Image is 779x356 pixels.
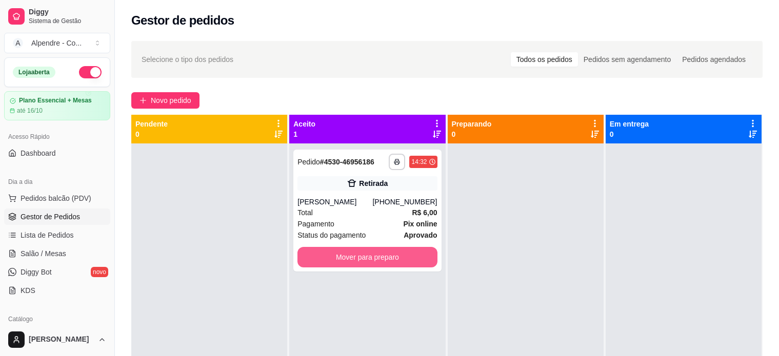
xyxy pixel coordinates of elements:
[29,17,106,25] span: Sistema de Gestão
[511,52,578,67] div: Todos os pedidos
[297,229,366,241] span: Status do pagamento
[359,178,388,189] div: Retirada
[452,129,492,139] p: 0
[29,335,94,344] span: [PERSON_NAME]
[610,119,649,129] p: Em entrega
[4,208,110,225] a: Gestor de Pedidos
[4,282,110,299] a: KDS
[320,158,374,166] strong: # 4530-46956186
[4,129,110,145] div: Acesso Rápido
[404,231,437,239] strong: aprovado
[293,119,315,129] p: Aceito
[452,119,492,129] p: Preparando
[676,52,751,67] div: Pedidos agendados
[4,264,110,280] a: Diggy Botnovo
[297,197,372,207] div: [PERSON_NAME]
[21,230,74,240] span: Lista de Pedidos
[19,97,92,104] article: Plano Essencial + Mesas
[4,190,110,206] button: Pedidos balcão (PDV)
[142,54,233,65] span: Selecione o tipo dos pedidos
[412,208,437,217] strong: R$ 6,00
[372,197,437,207] div: [PHONE_NUMBER]
[17,107,43,115] article: até 16/10
[297,207,313,218] span: Total
[21,212,80,222] span: Gestor de Pedidos
[21,285,35,296] span: KDS
[21,193,91,203] span: Pedidos balcão (PDV)
[403,220,437,228] strong: Pix online
[4,227,110,243] a: Lista de Pedidos
[4,145,110,161] a: Dashboard
[31,38,82,48] div: Alpendre - Co ...
[297,247,437,267] button: Mover para preparo
[578,52,676,67] div: Pedidos sem agendamento
[4,174,110,190] div: Dia a dia
[21,148,56,158] span: Dashboard
[4,91,110,120] a: Plano Essencial + Mesasaté 16/10
[4,4,110,29] a: DiggySistema de Gestão
[293,129,315,139] p: 1
[13,38,23,48] span: A
[135,129,168,139] p: 0
[131,92,199,109] button: Novo pedido
[135,119,168,129] p: Pendente
[131,12,234,29] h2: Gestor de pedidos
[4,311,110,327] div: Catálogo
[151,95,191,106] span: Novo pedido
[610,129,649,139] p: 0
[297,158,320,166] span: Pedido
[297,218,334,229] span: Pagamento
[139,97,147,104] span: plus
[13,67,55,78] div: Loja aberta
[21,267,52,277] span: Diggy Bot
[79,66,102,78] button: Alterar Status
[4,33,110,53] button: Select a team
[29,8,106,17] span: Diggy
[4,245,110,262] a: Salão / Mesas
[21,248,66,259] span: Salão / Mesas
[411,158,427,166] div: 14:32
[4,327,110,352] button: [PERSON_NAME]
